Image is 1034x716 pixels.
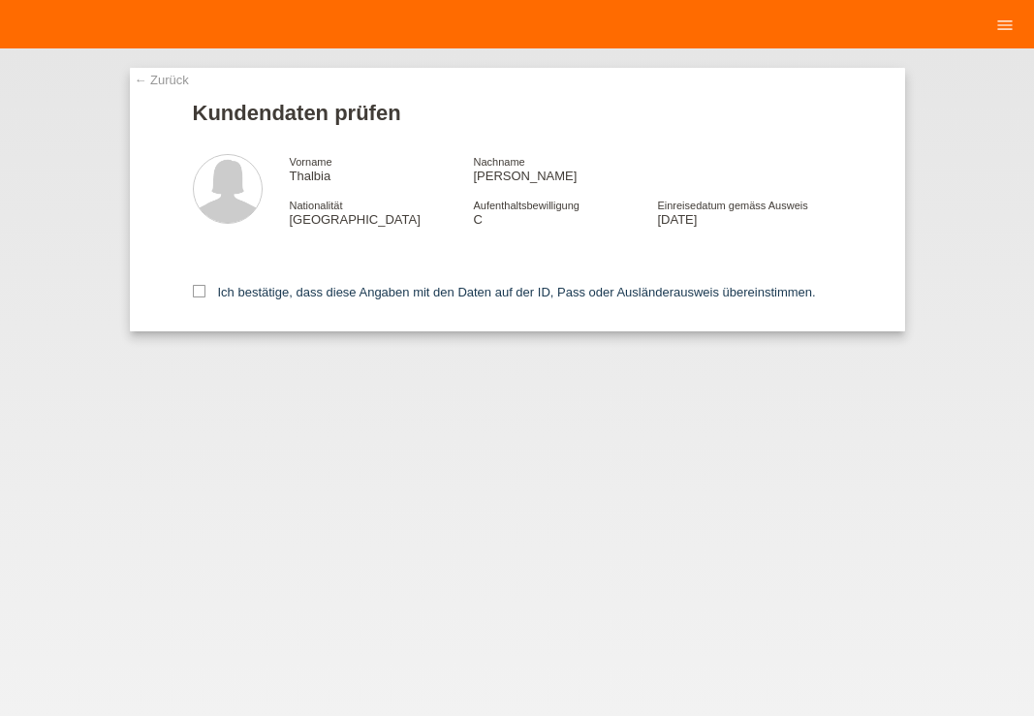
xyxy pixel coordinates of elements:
span: Einreisedatum gemäss Ausweis [657,200,807,211]
h1: Kundendaten prüfen [193,101,842,125]
div: [DATE] [657,198,841,227]
span: Aufenthaltsbewilligung [473,200,579,211]
div: [PERSON_NAME] [473,154,657,183]
span: Vorname [290,156,332,168]
a: ← Zurück [135,73,189,87]
div: C [473,198,657,227]
a: menu [986,18,1024,30]
div: Thalbia [290,154,474,183]
span: Nachname [473,156,524,168]
i: menu [995,16,1015,35]
label: Ich bestätige, dass diese Angaben mit den Daten auf der ID, Pass oder Ausländerausweis übereinsti... [193,285,816,299]
span: Nationalität [290,200,343,211]
div: [GEOGRAPHIC_DATA] [290,198,474,227]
